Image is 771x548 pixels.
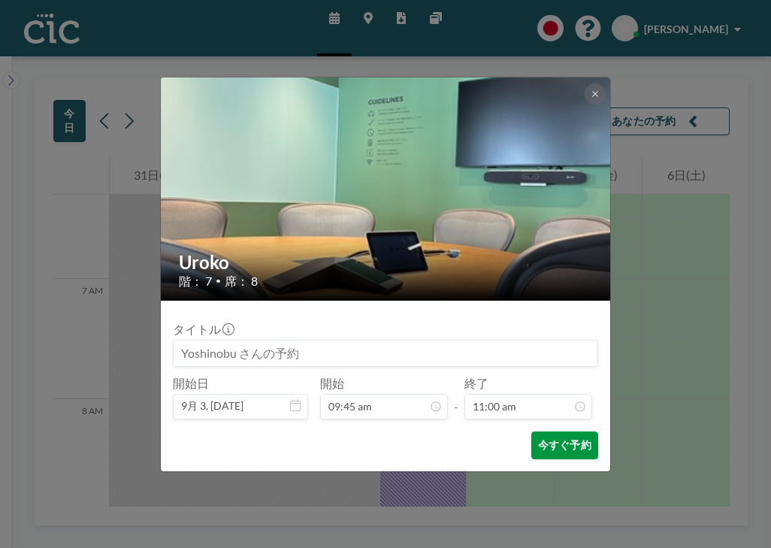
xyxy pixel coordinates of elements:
[173,322,233,337] label: タイトル
[174,341,597,366] input: Yoshinobu さんの予約
[173,376,209,391] label: 開始日
[179,274,212,289] span: 階： 7
[216,275,221,286] span: •
[454,381,458,414] span: -
[531,431,598,459] button: 今すぐ予約
[225,274,258,289] span: 席： 8
[464,376,488,391] label: 終了
[320,376,344,391] label: 開始
[179,251,594,274] h2: Uroko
